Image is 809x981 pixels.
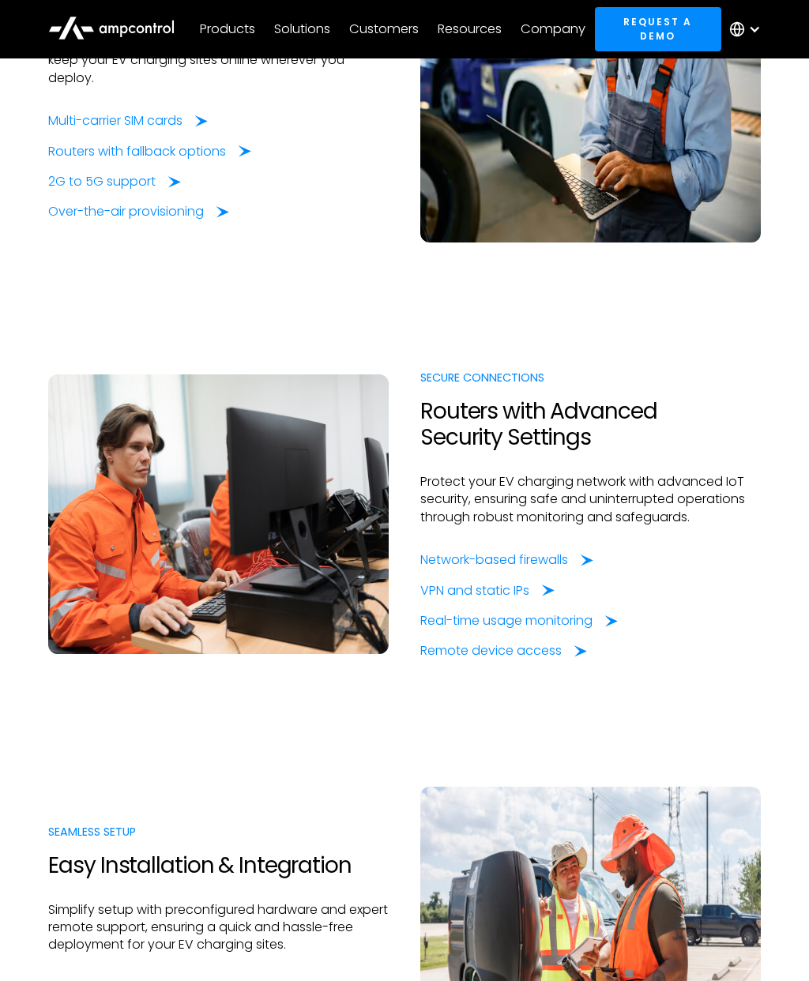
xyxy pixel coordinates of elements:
h2: Easy Installation & Integration [48,852,389,879]
div: Real-time usage monitoring [420,612,593,630]
a: Routers with fallback options [48,143,251,160]
a: VPN and static IPs [420,582,555,599]
div: Company [521,21,585,38]
a: Over-the-air provisioning [48,203,229,220]
a: Remote device access [420,642,587,660]
div: SEAMLESS SETUP [48,823,389,840]
div: Products [200,21,255,38]
div: Remote device access [420,642,562,660]
div: Customers [349,21,419,38]
div: Resources [438,21,502,38]
img: Remote Monitoring for Sites [48,374,389,654]
div: Solutions [274,21,330,38]
div: Multi-carrier SIM cards [48,112,182,130]
a: Real-time usage monitoring [420,612,618,630]
a: 2G to 5G support [48,173,181,190]
div: Routers with fallback options [48,143,226,160]
div: VPN and static IPs [420,582,529,599]
div: Network-based firewalls [420,551,568,569]
a: Multi-carrier SIM cards [48,112,208,130]
p: Protect your EV charging network with advanced IoT security, ensuring safe and uninterrupted oper... [420,473,761,526]
a: Request a demo [595,7,721,51]
a: Network-based firewalls [420,551,593,569]
h2: Routers with Advanced Security Settings [420,398,761,451]
div: SECURE CONNECTIONS [420,369,761,386]
p: Simplify setup with preconfigured hardware and expert remote support, ensuring a quick and hassle... [48,901,389,954]
div: Over-the-air provisioning [48,203,204,220]
div: 2G to 5G support [48,173,156,190]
